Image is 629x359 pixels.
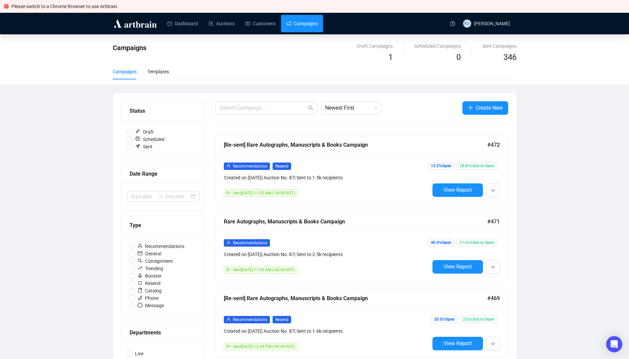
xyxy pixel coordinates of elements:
[273,163,291,170] span: Resend
[468,105,473,110] span: plus
[135,280,163,287] span: Resend
[132,128,156,136] span: Draft
[245,15,276,32] a: Customers
[487,294,500,302] span: #469
[432,260,483,274] button: View Report
[132,136,167,143] span: Scheduled
[606,336,622,352] div: Open Intercom Messenger
[130,170,197,178] div: Date Range
[457,162,497,170] span: 18.8% Click to Open
[460,316,497,323] span: 22% Click to Open
[233,241,267,245] span: Recommendations
[138,303,142,308] span: message
[135,250,164,257] span: General
[132,350,146,357] span: Live
[113,18,158,29] img: logo
[138,288,142,293] span: book
[131,193,155,200] input: Start date
[158,194,163,199] span: to
[233,164,267,169] span: Recommendations
[138,295,142,300] span: phone
[444,263,472,270] span: View Report
[138,266,142,271] span: rise
[135,265,166,272] span: Trending
[491,265,495,269] span: down
[138,281,142,285] span: retweet
[224,217,487,226] div: Rare Autographs, Manuscripts & Books Campaign
[224,141,487,149] div: [Re-sent] Rare Autographs, Manuscripts & Books Campaign
[457,239,497,246] span: 21.6% Click to Open
[138,258,142,263] span: search
[476,104,503,112] span: Create New
[431,316,457,323] span: 20.5% Open
[464,20,470,27] span: RG
[487,217,500,226] span: #471
[474,21,510,26] span: [PERSON_NAME]
[130,107,197,115] div: Status
[432,337,483,350] button: View Report
[456,52,461,62] span: 0
[226,317,231,321] span: user
[215,289,508,359] a: [Re-sent] Rare Autographs, Manuscripts & Books Campaign#469userRecommendationsResendCreated on [D...
[158,194,163,199] span: swap-right
[450,21,455,26] span: question-circle
[113,68,137,75] div: Campaigns
[325,102,378,114] span: Newest First
[308,105,314,111] span: search
[462,101,508,115] button: Create New
[273,316,291,323] span: Resend
[428,239,454,246] span: 40.4% Open
[482,42,517,50] div: Sent Campaigns
[444,340,472,347] span: View Report
[233,191,295,195] span: Sent [DATE] 11:05 AM (-04:00 EDT)
[491,342,495,346] span: down
[388,52,393,62] span: 1
[138,244,142,248] span: user
[224,251,430,258] div: Created on [DATE] | Auction No. 87 | Sent to 2.5k recipients
[444,187,472,193] span: View Report
[166,193,189,200] input: End date
[167,15,198,32] a: Dashboard
[357,42,393,50] div: Draft Campaigns
[135,287,164,294] span: Catalog
[503,52,517,62] span: 346
[4,4,9,9] span: close-circle
[286,15,318,32] a: Campaigns
[147,68,169,75] div: Templates
[432,183,483,197] button: View Report
[428,162,454,170] span: 13.2% Open
[215,135,508,205] a: [Re-sent] Rare Autographs, Manuscripts & Books Campaign#472userRecommendationsResendCreated on [D...
[226,191,231,195] span: send
[226,164,231,168] span: user
[11,3,625,10] div: Please switch to a Chrome Browser to use Artbrain.
[233,267,295,272] span: Sent [DATE] 11:05 AM (-04:00 EDT)
[135,302,167,309] span: Message
[487,141,500,149] span: #472
[226,241,231,245] span: user
[446,13,459,34] a: question-circle
[113,44,146,52] span: Campaigns
[130,221,197,229] div: Type
[135,243,187,250] span: Recommendations
[138,273,142,278] span: rocket
[138,251,142,256] span: mail
[135,257,176,265] span: Consignment
[130,328,197,337] div: Departments
[224,327,430,335] div: Created on [DATE] | Auction No. 87 | Sent to 1.6k recipients
[135,294,161,302] span: Phone
[491,188,495,192] span: down
[233,344,295,349] span: Sent [DATE] 12:24 PM (-04:00 EDT)
[226,267,231,272] span: send
[414,42,461,50] div: Scheduled Campaigns
[132,143,155,150] span: Sent
[219,104,307,112] input: Search Campaign...
[209,15,235,32] a: Auctions
[135,272,164,280] span: Booster
[224,294,487,302] div: [Re-sent] Rare Autographs, Manuscripts & Books Campaign
[224,174,430,181] div: Created on [DATE] | Auction No. 87 | Sent to 1.5k recipients
[233,317,267,322] span: Recommendations
[215,212,508,282] a: Rare Autographs, Manuscripts & Books Campaign#471userRecommendationsCreated on [DATE]| Auction No...
[226,344,231,348] span: send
